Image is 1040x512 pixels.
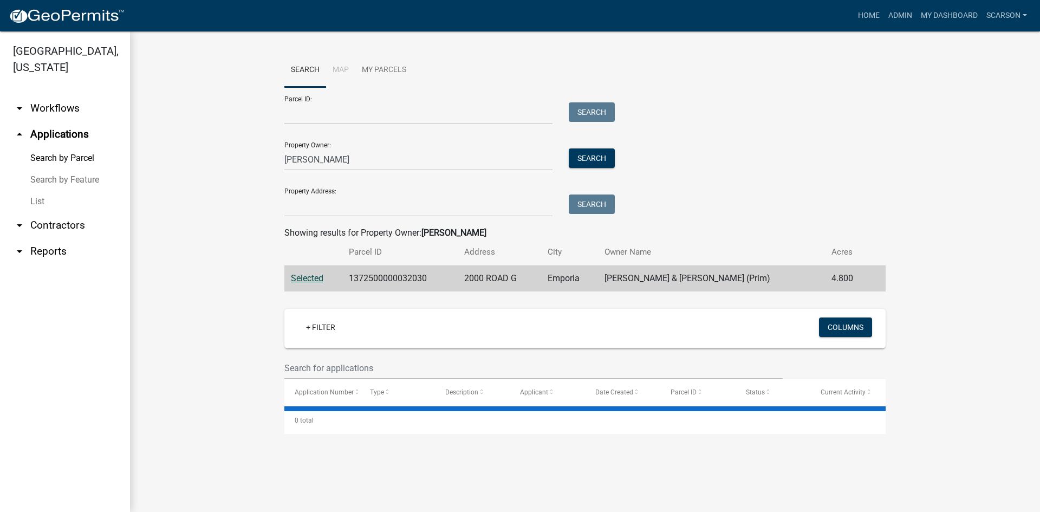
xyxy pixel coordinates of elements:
strong: [PERSON_NAME] [421,228,486,238]
div: 0 total [284,407,886,434]
span: Date Created [595,388,633,396]
datatable-header-cell: Status [736,379,811,405]
a: Search [284,53,326,88]
th: Owner Name [598,239,825,265]
span: Current Activity [821,388,866,396]
span: Type [370,388,384,396]
span: Description [445,388,478,396]
a: My Dashboard [916,5,982,26]
a: scarson [982,5,1031,26]
span: Application Number [295,388,354,396]
datatable-header-cell: Applicant [510,379,585,405]
button: Search [569,102,615,122]
th: City [541,239,598,265]
i: arrow_drop_up [13,128,26,141]
td: Emporia [541,265,598,292]
th: Address [458,239,541,265]
i: arrow_drop_down [13,102,26,115]
i: arrow_drop_down [13,245,26,258]
td: 2000 ROAD G [458,265,541,292]
input: Search for applications [284,357,783,379]
i: arrow_drop_down [13,219,26,232]
th: Acres [825,239,869,265]
a: + Filter [297,317,344,337]
span: Status [746,388,765,396]
datatable-header-cell: Parcel ID [660,379,736,405]
th: Parcel ID [342,239,458,265]
datatable-header-cell: Current Activity [810,379,886,405]
button: Search [569,148,615,168]
a: Selected [291,273,323,283]
datatable-header-cell: Application Number [284,379,360,405]
td: 1372500000032030 [342,265,458,292]
span: Applicant [520,388,548,396]
datatable-header-cell: Type [360,379,435,405]
datatable-header-cell: Description [435,379,510,405]
td: 4.800 [825,265,869,292]
div: Showing results for Property Owner: [284,226,886,239]
span: Parcel ID [671,388,697,396]
a: My Parcels [355,53,413,88]
a: Home [854,5,884,26]
td: [PERSON_NAME] & [PERSON_NAME] (Prim) [598,265,825,292]
button: Search [569,195,615,214]
button: Columns [819,317,872,337]
a: Admin [884,5,916,26]
datatable-header-cell: Date Created [585,379,660,405]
